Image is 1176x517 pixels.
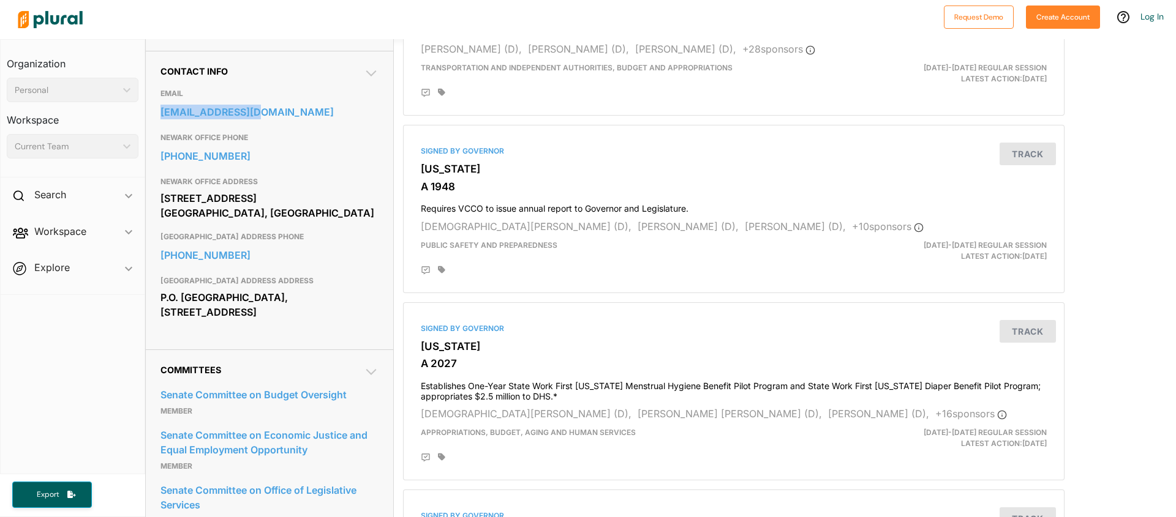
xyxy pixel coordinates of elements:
[828,407,929,420] span: [PERSON_NAME] (D),
[160,86,379,101] h3: EMAIL
[635,43,736,55] span: [PERSON_NAME] (D),
[421,323,1047,334] div: Signed by Governor
[12,482,92,508] button: Export
[160,481,379,514] a: Senate Committee on Office of Legislative Services
[944,6,1014,29] button: Request Demo
[160,66,228,76] span: Contact Info
[15,84,118,97] div: Personal
[438,453,445,461] div: Add tags
[745,220,846,232] span: [PERSON_NAME] (D),
[160,365,221,375] span: Committees
[944,10,1014,23] a: Request Demo
[421,428,636,437] span: Appropriations, Budget, Aging and Human Services
[935,407,1007,420] span: + 16 sponsor s
[421,357,1047,370] h3: A 2027
[160,288,379,321] div: P.O. [GEOGRAPHIC_DATA], [STREET_ADDRESS]
[421,198,1047,214] h4: Requires VCCO to issue annual report to Governor and Legislature.
[438,88,445,97] div: Add tags
[421,220,631,232] span: [DEMOGRAPHIC_DATA][PERSON_NAME] (D),
[421,453,431,463] div: Add Position Statement
[160,459,379,474] p: Member
[160,189,379,222] div: [STREET_ADDRESS] [GEOGRAPHIC_DATA], [GEOGRAPHIC_DATA]
[742,43,815,55] span: + 28 sponsor s
[841,240,1056,262] div: Latest Action: [DATE]
[160,229,379,244] h3: [GEOGRAPHIC_DATA] ADDRESS PHONE
[421,146,1047,157] div: Signed by Governor
[28,489,67,500] span: Export
[160,130,379,145] h3: NEWARK OFFICE PHONE
[438,266,445,274] div: Add tags
[528,43,629,55] span: [PERSON_NAME] (D),
[924,240,1047,250] span: [DATE]-[DATE] Regular Session
[34,188,66,201] h2: Search
[160,385,379,404] a: Senate Committee on Budget Oversight
[1026,10,1100,23] a: Create Account
[1000,320,1056,343] button: Track
[421,180,1047,193] h3: A 1948
[1026,6,1100,29] button: Create Account
[421,163,1047,175] h3: [US_STATE]
[421,407,631,420] span: [DEMOGRAPHIC_DATA][PERSON_NAME] (D),
[421,340,1047,352] h3: [US_STATE]
[160,426,379,459] a: Senate Committee on Economic Justice and Equal Employment Opportunity
[1000,143,1056,165] button: Track
[421,375,1047,402] h4: Establishes One-Year State Work First [US_STATE] Menstrual Hygiene Benefit Pilot Program and Stat...
[160,273,379,288] h3: [GEOGRAPHIC_DATA] ADDRESS ADDRESS
[7,102,138,129] h3: Workspace
[160,246,379,264] a: [PHONE_NUMBER]
[421,88,431,98] div: Add Position Statement
[160,404,379,418] p: Member
[1140,11,1164,22] a: Log In
[421,266,431,275] div: Add Position Statement
[160,147,379,165] a: [PHONE_NUMBER]
[638,220,739,232] span: [PERSON_NAME] (D),
[852,220,924,232] span: + 10 sponsor s
[924,428,1047,437] span: [DATE]-[DATE] Regular Session
[421,240,557,250] span: Public Safety and Preparedness
[15,140,118,153] div: Current Team
[638,407,822,420] span: [PERSON_NAME] [PERSON_NAME] (D),
[160,174,379,189] h3: NEWARK OFFICE ADDRESS
[841,62,1056,84] div: Latest Action: [DATE]
[924,63,1047,72] span: [DATE]-[DATE] Regular Session
[421,43,522,55] span: [PERSON_NAME] (D),
[421,63,733,72] span: Transportation and Independent Authorities, Budget and Appropriations
[7,46,138,73] h3: Organization
[160,103,379,121] a: [EMAIL_ADDRESS][DOMAIN_NAME]
[841,427,1056,449] div: Latest Action: [DATE]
